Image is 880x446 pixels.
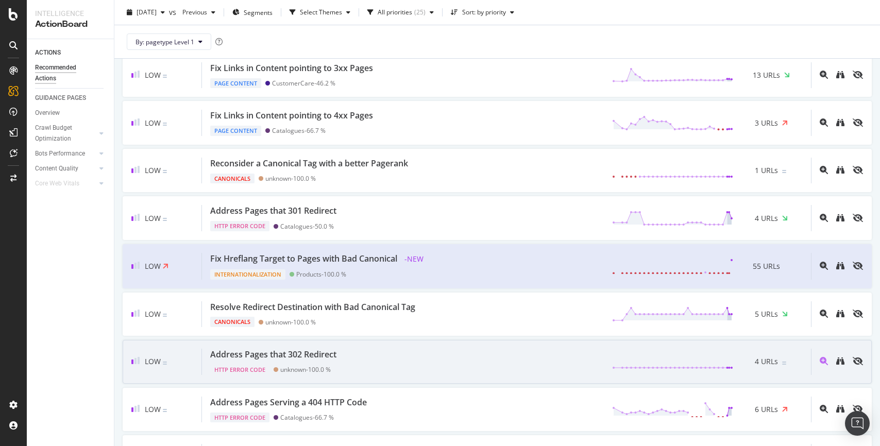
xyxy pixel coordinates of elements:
[285,4,354,21] button: Select Themes
[836,310,844,318] div: binoculars
[145,261,161,271] span: Low
[820,71,828,79] div: magnifying-glass-plus
[836,357,844,365] div: binoculars
[35,123,89,144] div: Crawl Budget Optimization
[845,411,870,436] div: Open Intercom Messenger
[145,118,161,128] span: Low
[163,362,167,365] img: Equal
[210,349,336,361] div: Address Pages that 302 Redirect
[272,127,326,134] div: Catalogues - 66.7 %
[836,214,844,222] div: binoculars
[163,170,167,173] img: Equal
[163,123,167,126] img: Equal
[145,404,161,414] span: Low
[280,366,331,373] div: unknown - 100.0 %
[178,4,219,21] button: Previous
[753,261,780,271] span: 55 URLs
[145,70,161,80] span: Low
[169,7,178,18] span: vs
[836,309,844,319] a: binoculars
[210,253,397,265] div: Fix Hreflang Target to Pages with Bad Canonical
[210,301,415,313] div: Resolve Redirect Destination with Bad Canonical Tag
[127,33,211,50] button: By: pagetype Level 1
[163,314,167,317] img: Equal
[163,218,167,221] img: Equal
[836,262,844,270] div: binoculars
[35,8,106,19] div: Intelligence
[836,71,844,79] div: binoculars
[853,118,863,127] div: eye-slash
[228,4,277,21] button: Segments
[836,261,844,271] a: binoculars
[210,221,269,231] div: HTTP Error Code
[820,405,828,413] div: magnifying-glass-plus
[836,404,844,414] a: binoculars
[853,357,863,365] div: eye-slash
[145,213,161,223] span: Low
[836,405,844,413] div: binoculars
[210,269,285,280] div: Internationalization
[35,62,107,84] a: Recommended Actions
[265,318,316,326] div: unknown - 100.0 %
[836,165,844,175] a: binoculars
[820,166,828,174] div: magnifying-glass-plus
[163,409,167,412] img: Equal
[836,356,844,366] a: binoculars
[35,47,107,58] a: ACTIONS
[836,118,844,127] div: binoculars
[836,70,844,80] a: binoculars
[280,414,334,421] div: Catalogues - 66.7 %
[145,309,161,319] span: Low
[755,165,778,176] span: 1 URLs
[378,9,412,15] div: All priorities
[35,93,107,104] a: GUIDANCE PAGES
[755,404,778,415] span: 6 URLs
[123,4,169,21] button: [DATE]
[210,174,255,184] div: Canonicals
[210,413,269,423] div: HTTP Error Code
[755,356,778,367] span: 4 URLs
[35,148,96,159] a: Bots Performance
[853,71,863,79] div: eye-slash
[414,9,426,15] div: ( 25 )
[280,222,334,230] div: Catalogues - 50.0 %
[300,9,342,15] div: Select Themes
[145,356,161,366] span: Low
[820,118,828,127] div: magnifying-glass-plus
[210,110,373,122] div: Fix Links in Content pointing to 4xx Pages
[35,148,85,159] div: Bots Performance
[35,62,97,84] div: Recommended Actions
[210,78,261,89] div: Page Content
[210,62,373,74] div: Fix Links in Content pointing to 3xx Pages
[782,170,786,173] img: Equal
[35,93,86,104] div: GUIDANCE PAGES
[210,205,336,217] div: Address Pages that 301 Redirect
[836,118,844,128] a: binoculars
[35,178,79,189] div: Core Web Vitals
[272,79,335,87] div: CustomerCare - 46.2 %
[35,47,61,58] div: ACTIONS
[35,163,96,174] a: Content Quality
[820,310,828,318] div: magnifying-glass-plus
[820,357,828,365] div: magnifying-glass-plus
[755,309,778,319] span: 5 URLs
[853,214,863,222] div: eye-slash
[836,166,844,174] div: binoculars
[782,362,786,365] img: Equal
[210,365,269,375] div: HTTP Error Code
[35,123,96,144] a: Crawl Budget Optimization
[145,165,161,175] span: Low
[401,253,427,265] span: - NEW
[210,126,261,136] div: Page Content
[462,9,506,15] div: Sort: by priority
[296,270,346,278] div: Products - 100.0 %
[853,310,863,318] div: eye-slash
[136,37,194,46] span: By: pagetype Level 1
[35,163,78,174] div: Content Quality
[210,317,255,327] div: Canonicals
[178,8,207,16] span: Previous
[363,4,438,21] button: All priorities(25)
[35,108,60,118] div: Overview
[820,214,828,222] div: magnifying-glass-plus
[265,175,316,182] div: unknown - 100.0 %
